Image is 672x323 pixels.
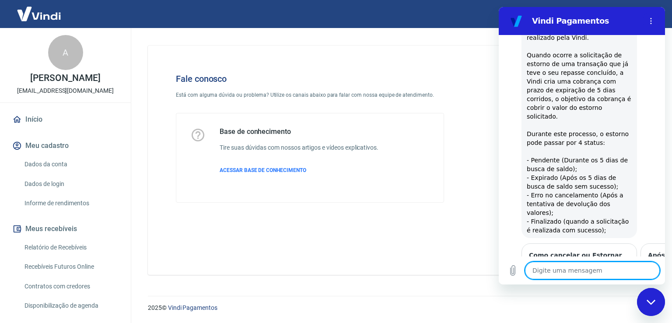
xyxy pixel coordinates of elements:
iframe: Janela de mensagens [499,7,665,284]
div: A [48,35,83,70]
h6: Tire suas dúvidas com nossos artigos e vídeos explicativos. [220,143,378,152]
a: Vindi Pagamentos [168,304,217,311]
h5: Base de conhecimento [220,127,378,136]
a: Dados de login [21,175,120,193]
img: Vindi [10,0,67,27]
button: Meu cadastro [10,136,120,155]
p: [EMAIL_ADDRESS][DOMAIN_NAME] [17,86,114,95]
span: ACESSAR BASE DE CONHECIMENTO [220,167,306,173]
a: Disponibilização de agenda [21,297,120,315]
iframe: Botão para abrir a janela de mensagens, conversa em andamento [637,288,665,316]
p: [PERSON_NAME] [30,74,100,83]
a: Dados da conta [21,155,120,173]
button: Meus recebíveis [10,219,120,239]
button: Sair [630,6,661,22]
a: Relatório de Recebíveis [21,239,120,256]
p: 2025 © [148,303,651,312]
a: Início [10,110,120,129]
a: Informe de rendimentos [21,194,120,212]
h3: Após o cancelamento do pedido, como será realizado o estorno? [149,244,250,270]
a: Recebíveis Futuros Online [21,258,120,276]
a: Contratos com credores [21,277,120,295]
img: Fale conosco [481,60,614,176]
h3: Como cancelar ou Estornar um pedido? [30,244,131,261]
button: Carregar arquivo [5,255,23,272]
h4: Fale conosco [176,74,444,84]
a: ACESSAR BASE DE CONHECIMENTO [220,166,378,174]
p: Está com alguma dúvida ou problema? Utilize os canais abaixo para falar com nossa equipe de atend... [176,91,444,99]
